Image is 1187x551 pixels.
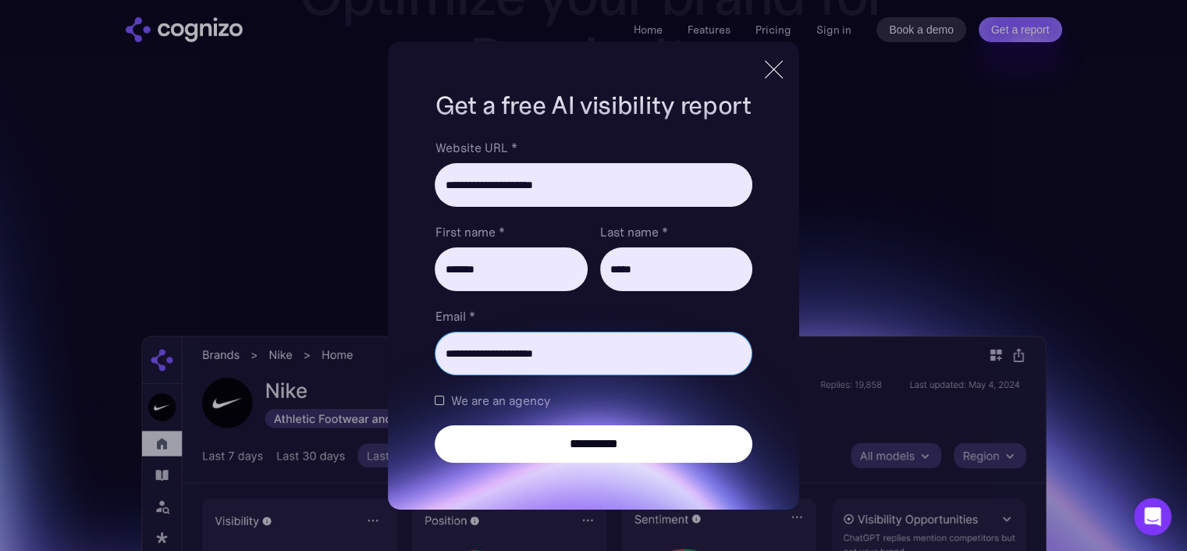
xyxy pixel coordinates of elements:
h1: Get a free AI visibility report [435,88,752,123]
form: Brand Report Form [435,138,752,463]
label: Last name * [600,222,752,241]
label: Website URL * [435,138,752,157]
div: Open Intercom Messenger [1134,498,1171,535]
label: First name * [435,222,587,241]
label: Email * [435,307,752,325]
span: We are an agency [450,391,549,410]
